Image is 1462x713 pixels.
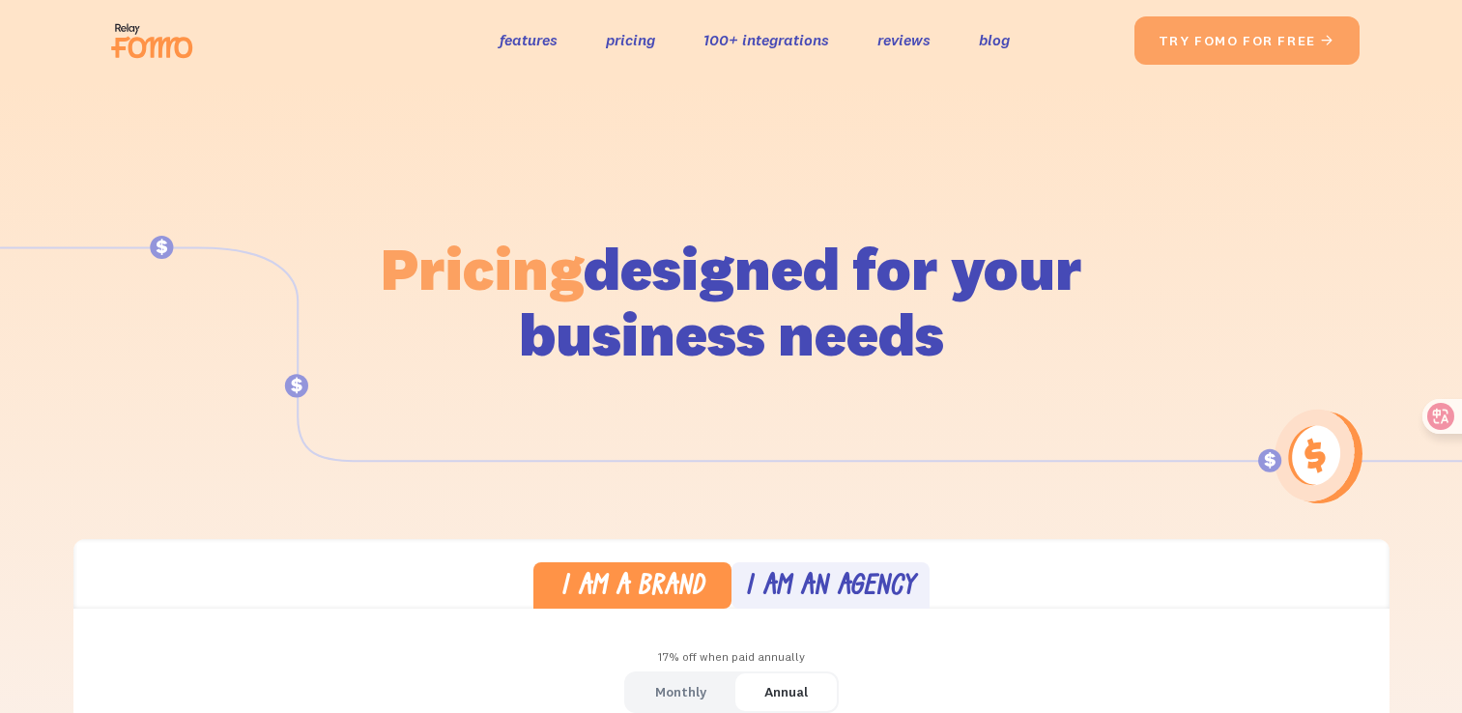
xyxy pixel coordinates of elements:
[1134,16,1360,65] a: try fomo for free
[380,236,1083,367] h1: designed for your business needs
[500,26,558,54] a: features
[703,26,829,54] a: 100+ integrations
[877,26,931,54] a: reviews
[560,574,704,602] div: I am a brand
[979,26,1010,54] a: blog
[73,643,1390,671] div: 17% off when paid annually
[655,678,706,706] div: Monthly
[764,678,808,706] div: Annual
[745,574,915,602] div: I am an agency
[381,231,584,305] span: Pricing
[606,26,655,54] a: pricing
[1320,32,1335,49] span: 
